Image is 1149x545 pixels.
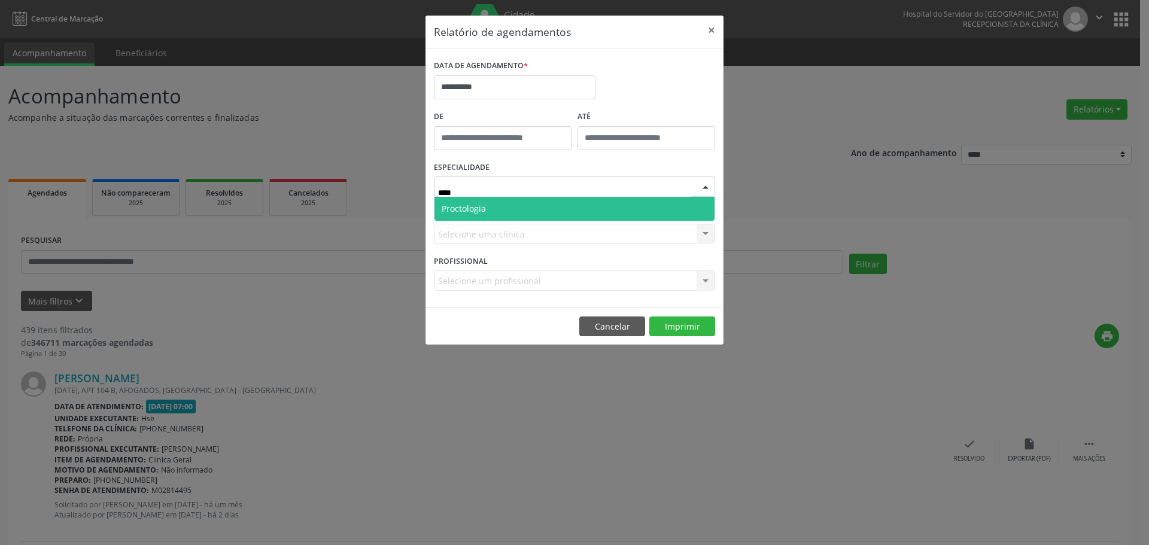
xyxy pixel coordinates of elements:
button: Close [700,16,724,45]
label: ESPECIALIDADE [434,159,490,177]
label: DATA DE AGENDAMENTO [434,57,528,75]
h5: Relatório de agendamentos [434,24,571,39]
button: Cancelar [579,316,645,337]
span: Proctologia [442,203,486,214]
label: PROFISSIONAL [434,252,488,270]
label: ATÉ [577,108,715,126]
button: Imprimir [649,316,715,337]
label: De [434,108,572,126]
